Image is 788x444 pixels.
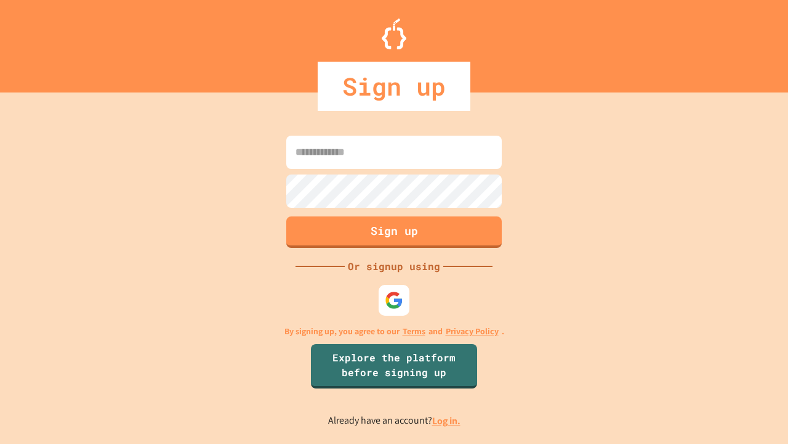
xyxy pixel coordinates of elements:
[286,216,502,248] button: Sign up
[686,341,776,393] iframe: chat widget
[318,62,470,111] div: Sign up
[382,18,406,49] img: Logo.svg
[446,325,499,338] a: Privacy Policy
[345,259,443,274] div: Or signup using
[328,413,460,429] p: Already have an account?
[736,395,776,432] iframe: chat widget
[403,325,425,338] a: Terms
[432,414,460,427] a: Log in.
[385,291,403,310] img: google-icon.svg
[284,325,504,338] p: By signing up, you agree to our and .
[311,344,477,388] a: Explore the platform before signing up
